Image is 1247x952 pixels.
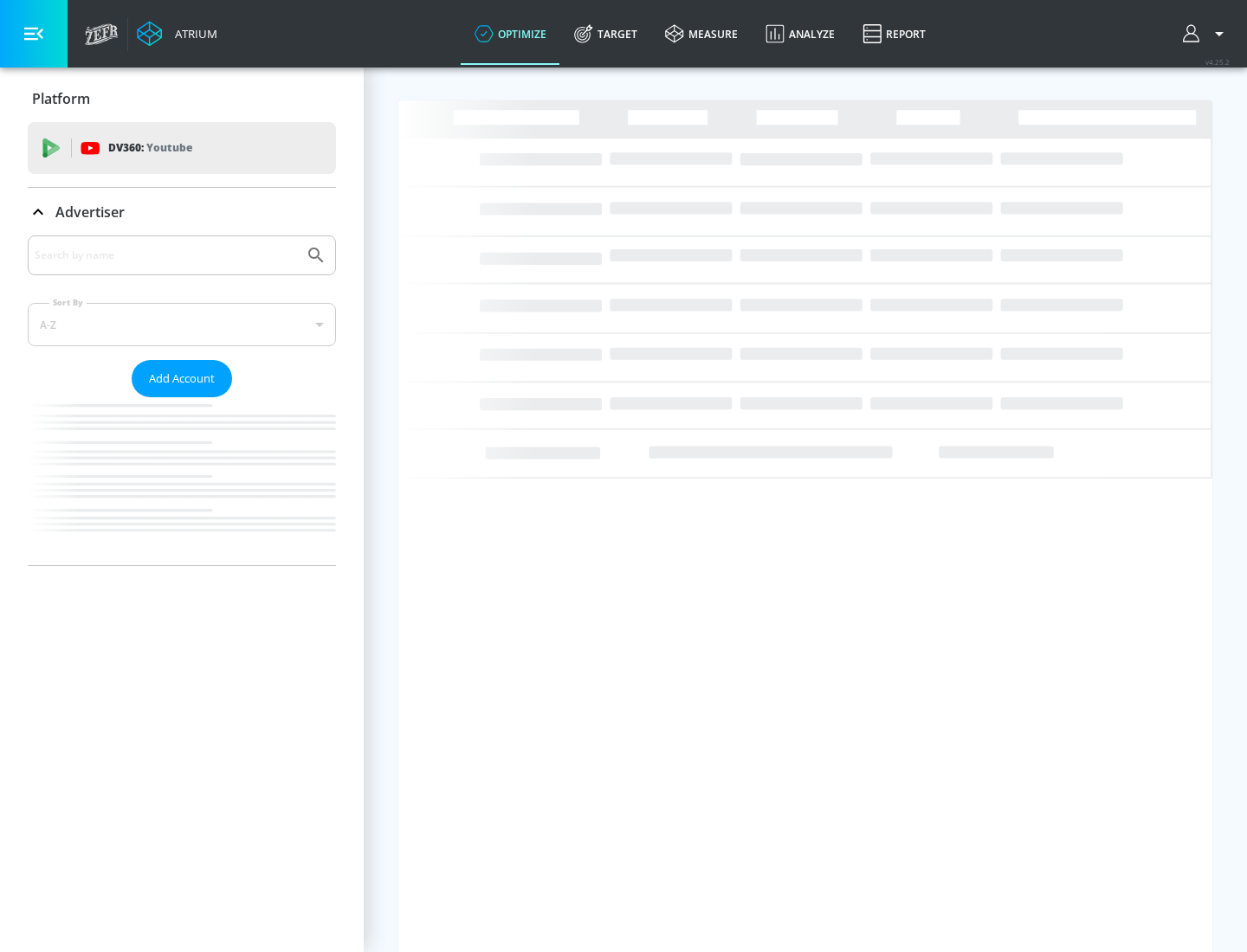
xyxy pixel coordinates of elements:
a: Target [560,3,651,65]
a: measure [651,3,752,65]
p: Platform [32,89,90,108]
div: A-Z [28,303,336,346]
a: optimize [461,3,560,65]
div: Platform [28,74,336,123]
label: Sort By [49,297,87,308]
span: Add Account [149,369,215,389]
div: Advertiser [28,188,336,236]
a: Atrium [137,21,217,47]
a: Report [849,3,940,65]
span: v 4.25.2 [1205,57,1230,67]
nav: list of Advertiser [28,397,336,565]
p: Youtube [146,138,192,157]
div: Advertiser [28,235,336,565]
div: Atrium [168,26,217,42]
input: Search by name [35,244,297,267]
button: Add Account [132,360,232,397]
a: Analyze [752,3,849,65]
div: DV360: Youtube [28,122,336,174]
p: Advertiser [55,203,125,222]
p: DV360: [108,138,192,158]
